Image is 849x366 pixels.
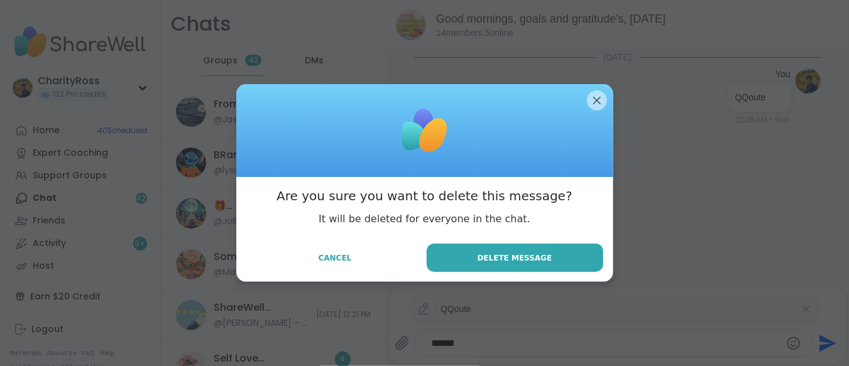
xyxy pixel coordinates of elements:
[246,245,424,271] button: Cancel
[393,99,456,162] img: ShareWell Logomark
[427,244,603,272] button: Delete Message
[319,212,530,226] p: It will be deleted for everyone in the chat.
[319,252,352,264] span: Cancel
[478,252,552,264] span: Delete Message
[277,187,572,205] h3: Are you sure you want to delete this message?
